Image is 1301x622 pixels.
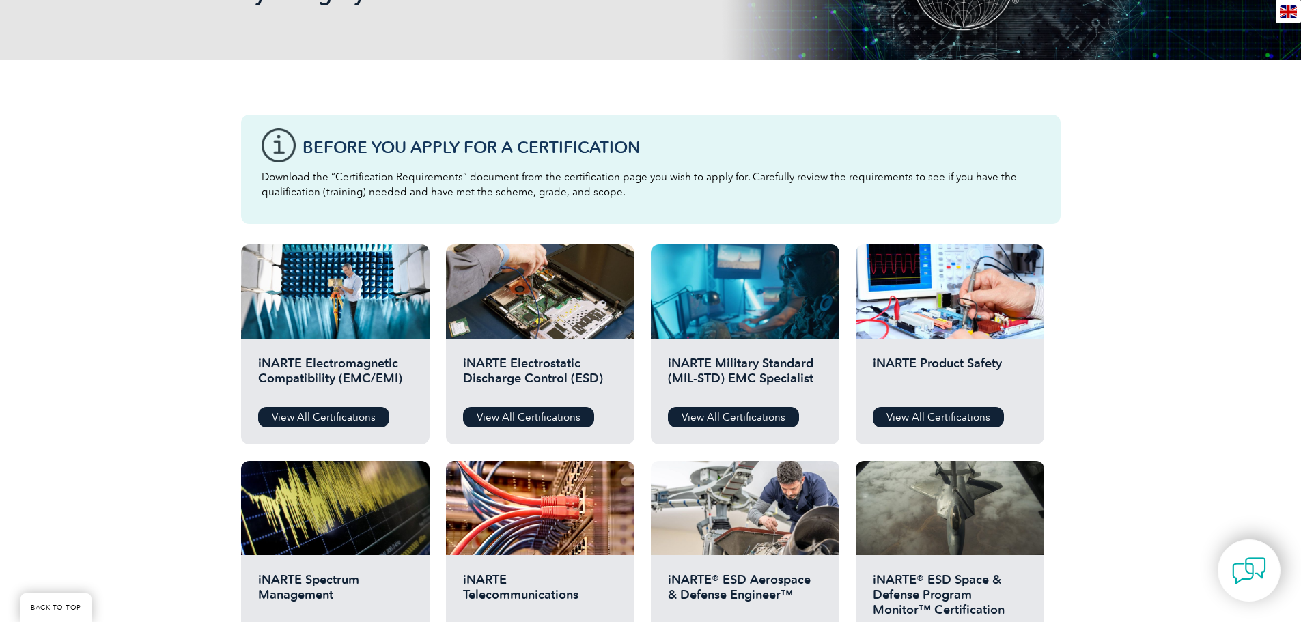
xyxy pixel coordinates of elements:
h2: iNARTE Spectrum Management [258,572,412,613]
h2: iNARTE Military Standard (MIL-STD) EMC Specialist [668,356,822,397]
img: en [1280,5,1297,18]
p: Download the “Certification Requirements” document from the certification page you wish to apply ... [262,169,1040,199]
h2: iNARTE® ESD Aerospace & Defense Engineer™ [668,572,822,613]
a: BACK TO TOP [20,593,92,622]
a: View All Certifications [873,407,1004,427]
h2: iNARTE Product Safety [873,356,1027,397]
img: contact-chat.png [1232,554,1266,588]
a: View All Certifications [463,407,594,427]
h2: iNARTE Telecommunications [463,572,617,613]
a: View All Certifications [668,407,799,427]
h2: iNARTE Electrostatic Discharge Control (ESD) [463,356,617,397]
h2: iNARTE® ESD Space & Defense Program Monitor™ Certification [873,572,1027,613]
a: View All Certifications [258,407,389,427]
h2: iNARTE Electromagnetic Compatibility (EMC/EMI) [258,356,412,397]
h3: Before You Apply For a Certification [303,139,1040,156]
